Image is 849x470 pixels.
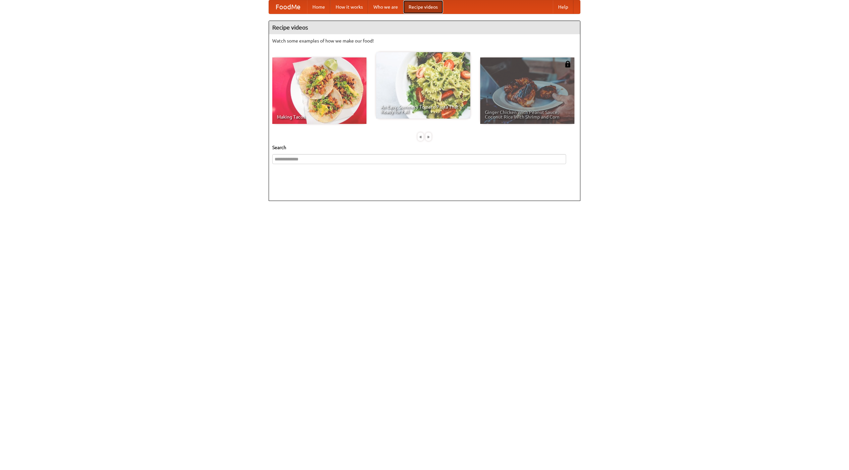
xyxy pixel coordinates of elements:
span: Making Tacos [277,115,362,119]
div: » [425,133,431,141]
a: Who we are [368,0,403,14]
img: 483408.png [564,61,571,67]
a: How it works [330,0,368,14]
a: An Easy, Summery Tomato Pasta That's Ready for Fall [376,52,470,119]
h4: Recipe videos [269,21,580,34]
p: Watch some examples of how we make our food! [272,38,577,44]
a: Home [307,0,330,14]
h5: Search [272,144,577,151]
div: « [418,133,424,141]
a: Recipe videos [403,0,443,14]
a: FoodMe [269,0,307,14]
span: An Easy, Summery Tomato Pasta That's Ready for Fall [381,105,466,114]
a: Help [553,0,573,14]
a: Making Tacos [272,57,366,124]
